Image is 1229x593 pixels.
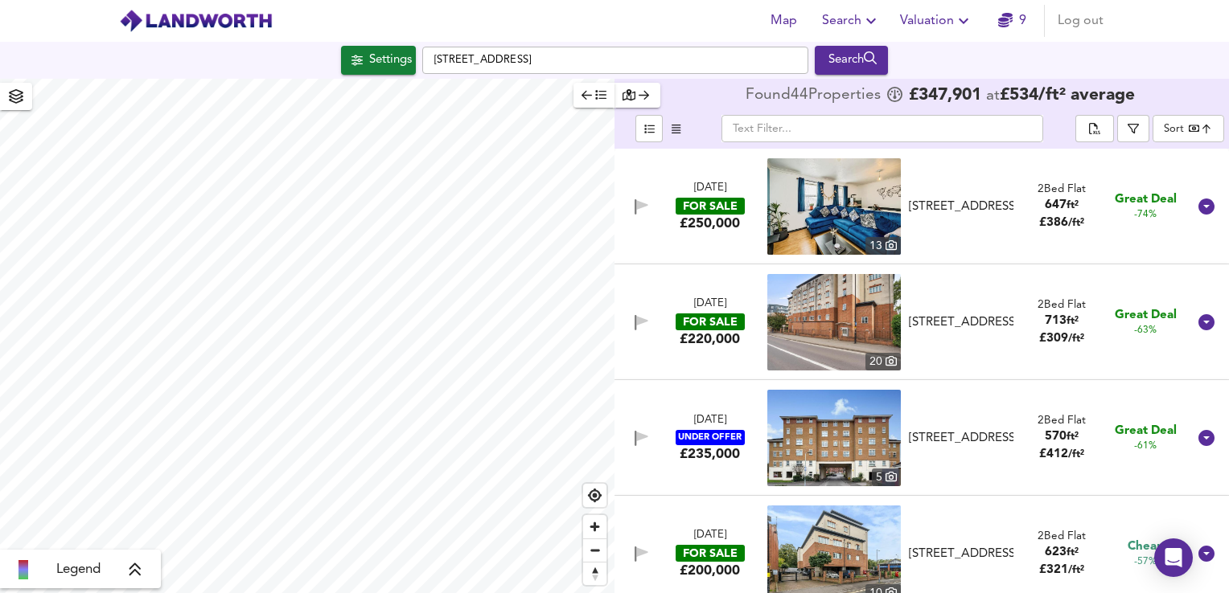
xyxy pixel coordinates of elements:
[1067,547,1079,558] span: ft²
[767,158,901,255] img: property thumbnail
[583,562,606,585] button: Reset bearing to north
[1197,428,1216,448] svg: Show Details
[1045,546,1067,558] span: 623
[1067,431,1079,442] span: ft²
[909,314,1013,331] div: [STREET_ADDRESS]
[902,314,1020,331] div: Slough, Berkshire, SL1 3SL
[1039,217,1084,229] span: £ 386
[1164,121,1184,137] div: Sort
[1067,200,1079,211] span: ft²
[694,413,726,428] div: [DATE]
[694,528,726,543] div: [DATE]
[1153,115,1224,142] div: Sort
[676,430,745,445] div: UNDER OFFER
[341,46,416,75] button: Settings
[1039,333,1084,345] span: £ 309
[1068,333,1084,344] span: / ft²
[767,390,901,486] a: property thumbnail 5
[583,538,606,562] button: Zoom out
[1000,87,1135,104] span: £ 534 / ft² average
[1134,555,1157,569] span: -57%
[1128,538,1164,555] span: Cheap
[998,10,1026,32] a: 9
[1134,440,1157,453] span: -61%
[816,5,887,37] button: Search
[1134,208,1157,222] span: -74%
[583,562,606,585] span: Reset bearing to north
[119,9,273,33] img: logo
[909,198,1013,215] div: [STREET_ADDRESS]
[1038,413,1086,428] div: 2 Bed Flat
[909,430,1013,447] div: [STREET_ADDRESS]
[676,198,745,215] div: FOR SALE
[694,296,726,312] div: [DATE]
[1115,191,1177,208] span: Great Deal
[1038,297,1086,313] div: 2 Bed Flat
[676,545,745,562] div: FOR SALE
[1067,316,1079,326] span: ft²
[872,468,901,486] div: 5
[1038,182,1086,197] div: 2 Bed Flat
[676,313,745,330] div: FOR SALE
[822,10,881,32] span: Search
[614,264,1229,380] div: [DATE]FOR SALE£220,000 property thumbnail 20 [STREET_ADDRESS]2Bed Flat713ft²£309/ft² Great Deal-63%
[694,181,726,196] div: [DATE]
[56,560,101,579] span: Legend
[614,380,1229,496] div: [DATE]UNDER OFFER£235,000 property thumbnail 5 [STREET_ADDRESS]2Bed Flat570ft²£412/ft² Great Deal...
[746,88,885,104] div: Found 44 Propert ies
[819,50,884,71] div: Search
[894,5,980,37] button: Valuation
[1045,315,1067,327] span: 713
[815,46,888,75] button: Search
[764,10,803,32] span: Map
[1134,324,1157,337] span: -63%
[767,158,901,255] a: property thumbnail 13
[815,46,888,75] div: Run Your Search
[1115,423,1177,440] span: Great Deal
[1058,10,1104,32] span: Log out
[1197,313,1216,332] svg: Show Details
[986,88,1000,104] span: at
[680,215,740,232] div: £250,000
[767,274,901,370] a: property thumbnail 20
[614,149,1229,264] div: [DATE]FOR SALE£250,000 property thumbnail 13 [STREET_ADDRESS]2Bed Flat647ft²£386/ft² Great Deal-74%
[1068,565,1084,575] span: / ft²
[680,445,740,463] div: £235,000
[583,515,606,538] button: Zoom in
[1115,307,1177,324] span: Great Deal
[583,484,606,507] button: Find my location
[680,330,740,348] div: £220,000
[1197,544,1216,563] svg: Show Details
[909,546,1013,562] div: [STREET_ADDRESS]
[909,88,981,104] span: £ 347,901
[1039,564,1084,576] span: £ 321
[986,5,1038,37] button: 9
[721,115,1043,142] input: Text Filter...
[767,274,901,370] img: property thumbnail
[1068,449,1084,460] span: / ft²
[865,353,901,370] div: 20
[767,390,901,486] img: property thumbnail
[369,50,412,71] div: Settings
[1039,448,1084,460] span: £ 412
[1197,197,1216,216] svg: Show Details
[680,562,740,579] div: £200,000
[900,10,973,32] span: Valuation
[902,198,1020,215] div: Pickfords Gardens, Slough
[422,47,808,74] input: Enter a location...
[1045,431,1067,443] span: 570
[583,539,606,562] span: Zoom out
[1154,538,1193,577] div: Open Intercom Messenger
[758,5,809,37] button: Map
[1068,218,1084,228] span: / ft²
[1051,5,1110,37] button: Log out
[1075,115,1114,142] div: split button
[1045,199,1067,211] span: 647
[1038,529,1086,544] div: 2 Bed Flat
[865,237,901,255] div: 13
